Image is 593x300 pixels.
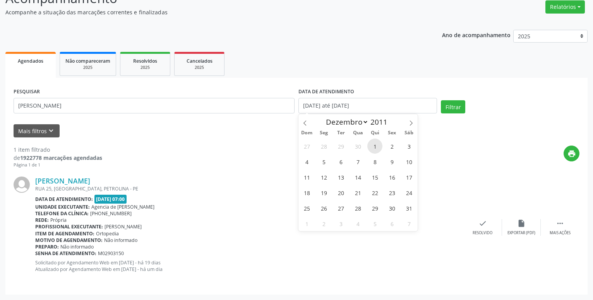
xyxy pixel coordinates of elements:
[299,170,314,185] span: Dezembro 11, 2011
[299,154,314,169] span: Dezembro 4, 2011
[368,117,394,127] input: Year
[316,154,331,169] span: Dezembro 5, 2011
[401,201,416,216] span: Dezembro 31, 2011
[350,216,365,231] span: Janeiro 4, 2012
[367,139,382,154] span: Dezembro 1, 2011
[333,216,348,231] span: Janeiro 3, 2012
[401,170,416,185] span: Dezembro 17, 2011
[550,230,571,236] div: Mais ações
[367,216,382,231] span: Janeiro 5, 2012
[315,130,332,135] span: Seg
[104,237,137,243] span: Não informado
[298,130,315,135] span: Dom
[350,130,367,135] span: Qua
[367,130,384,135] span: Qui
[384,185,399,200] span: Dezembro 23, 2011
[35,223,103,230] b: Profissional executante:
[442,30,511,39] p: Ano de acompanhamento
[14,146,102,154] div: 1 item filtrado
[545,0,585,14] button: Relatórios
[65,58,110,64] span: Não compareceram
[333,185,348,200] span: Dezembro 20, 2011
[35,185,463,192] div: RUA 25, [GEOGRAPHIC_DATA], PETROLINA - PE
[333,154,348,169] span: Dezembro 6, 2011
[35,250,96,257] b: Senha de atendimento:
[299,139,314,154] span: Novembro 27, 2011
[105,223,142,230] span: [PERSON_NAME]
[35,243,59,250] b: Preparo:
[384,154,399,169] span: Dezembro 9, 2011
[35,196,93,202] b: Data de atendimento:
[332,130,350,135] span: Ter
[35,204,90,210] b: Unidade executante:
[47,127,55,135] i: keyboard_arrow_down
[60,243,94,250] span: Não informado
[384,139,399,154] span: Dezembro 2, 2011
[384,201,399,216] span: Dezembro 30, 2011
[50,217,67,223] span: Própria
[350,170,365,185] span: Dezembro 14, 2011
[187,58,213,64] span: Cancelados
[20,154,102,161] strong: 1922778 marcações agendadas
[316,139,331,154] span: Novembro 28, 2011
[14,177,30,193] img: img
[367,154,382,169] span: Dezembro 8, 2011
[333,170,348,185] span: Dezembro 13, 2011
[556,219,564,228] i: 
[517,219,526,228] i: insert_drive_file
[333,139,348,154] span: Novembro 29, 2011
[35,230,94,237] b: Item de agendamento:
[401,216,416,231] span: Janeiro 7, 2012
[367,201,382,216] span: Dezembro 29, 2011
[133,58,157,64] span: Resolvidos
[478,219,487,228] i: check
[350,201,365,216] span: Dezembro 28, 2011
[35,237,103,243] b: Motivo de agendamento:
[564,146,579,161] button: print
[94,195,127,204] span: [DATE] 07:00
[401,130,418,135] span: Sáb
[298,86,354,98] label: DATA DE ATENDIMENTO
[316,170,331,185] span: Dezembro 12, 2011
[126,65,165,70] div: 2025
[91,204,154,210] span: Agencia de [PERSON_NAME]
[350,154,365,169] span: Dezembro 7, 2011
[14,124,60,138] button: Mais filtroskeyboard_arrow_down
[35,210,89,217] b: Telefone da clínica:
[14,162,102,168] div: Página 1 de 1
[322,117,368,127] select: Month
[299,216,314,231] span: Janeiro 1, 2012
[350,185,365,200] span: Dezembro 21, 2011
[384,130,401,135] span: Sex
[18,58,43,64] span: Agendados
[567,149,576,158] i: print
[384,216,399,231] span: Janeiro 6, 2012
[507,230,535,236] div: Exportar (PDF)
[367,185,382,200] span: Dezembro 22, 2011
[5,8,413,16] p: Acompanhe a situação das marcações correntes e finalizadas
[299,201,314,216] span: Dezembro 25, 2011
[333,201,348,216] span: Dezembro 27, 2011
[316,216,331,231] span: Janeiro 2, 2012
[14,86,40,98] label: PESQUISAR
[384,170,399,185] span: Dezembro 16, 2011
[180,65,219,70] div: 2025
[401,185,416,200] span: Dezembro 24, 2011
[367,170,382,185] span: Dezembro 15, 2011
[35,259,463,273] p: Solicitado por Agendamento Web em [DATE] - há 19 dias Atualizado por Agendamento Web em [DATE] - ...
[90,210,132,217] span: [PHONE_NUMBER]
[65,65,110,70] div: 2025
[96,230,119,237] span: Ortopedia
[299,185,314,200] span: Dezembro 18, 2011
[298,98,437,113] input: Selecione um intervalo
[441,100,465,113] button: Filtrar
[14,98,295,113] input: Nome, código do beneficiário ou CPF
[35,177,90,185] a: [PERSON_NAME]
[35,217,49,223] b: Rede:
[98,250,124,257] span: M02903150
[401,139,416,154] span: Dezembro 3, 2011
[473,230,492,236] div: Resolvido
[14,154,102,162] div: de
[401,154,416,169] span: Dezembro 10, 2011
[316,201,331,216] span: Dezembro 26, 2011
